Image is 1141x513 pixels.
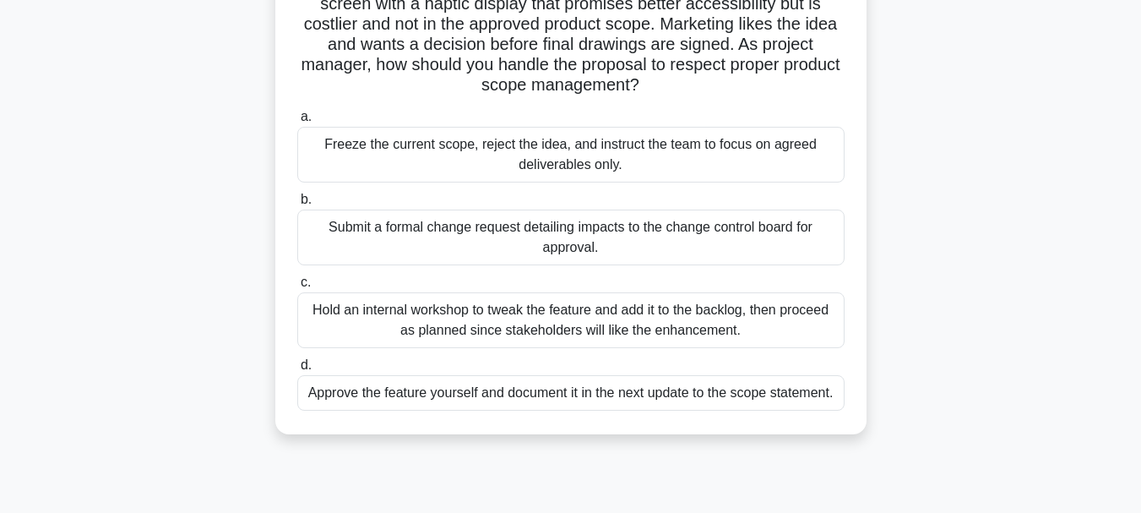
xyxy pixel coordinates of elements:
span: c. [301,275,311,289]
span: b. [301,192,312,206]
div: Hold an internal workshop to tweak the feature and add it to the backlog, then proceed as planned... [297,292,845,348]
span: a. [301,109,312,123]
span: d. [301,357,312,372]
div: Submit a formal change request detailing impacts to the change control board for approval. [297,210,845,265]
div: Freeze the current scope, reject the idea, and instruct the team to focus on agreed deliverables ... [297,127,845,183]
div: Approve the feature yourself and document it in the next update to the scope statement. [297,375,845,411]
